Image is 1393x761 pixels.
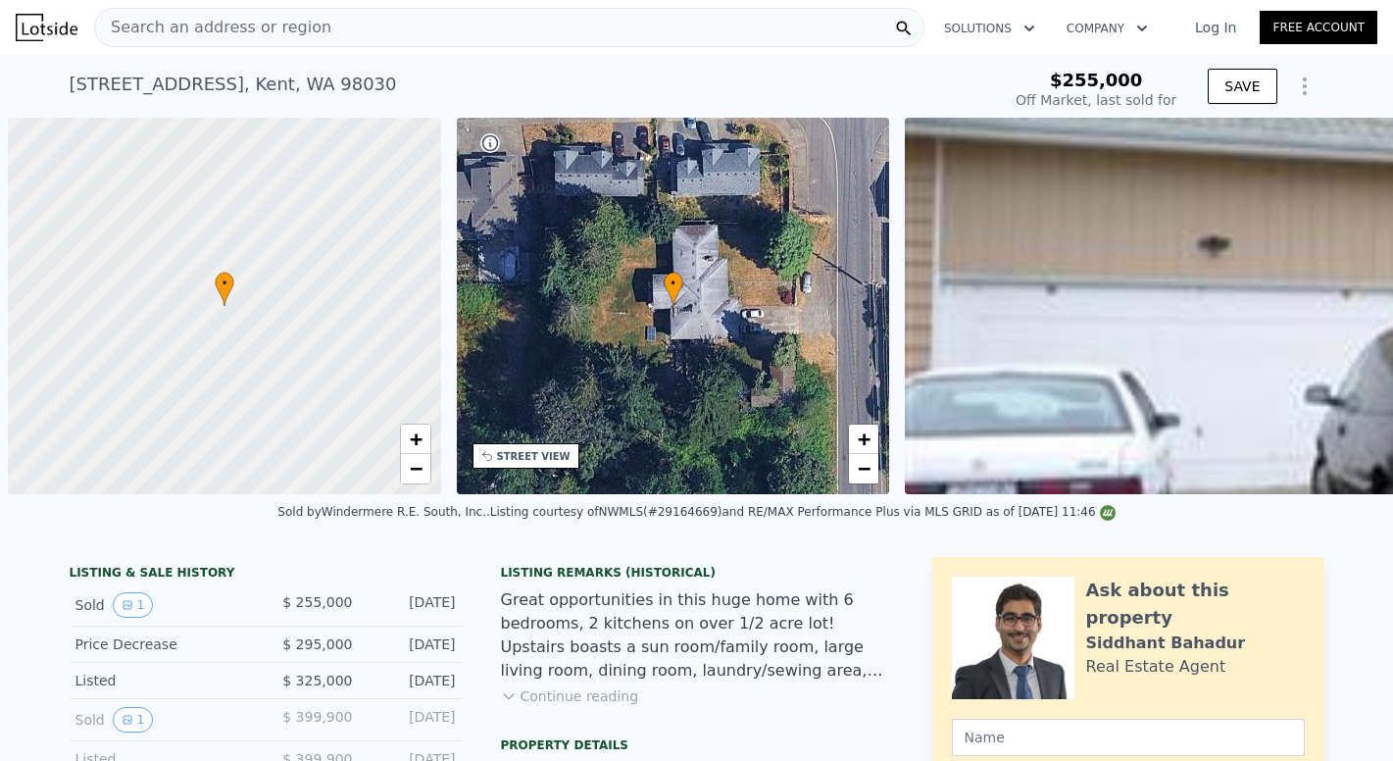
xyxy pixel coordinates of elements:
div: [DATE] [369,671,456,690]
div: Off Market, last sold for [1016,90,1176,110]
span: + [858,427,871,451]
div: [DATE] [369,707,456,733]
a: Zoom in [401,425,430,454]
a: Log In [1171,18,1260,37]
span: • [664,275,683,292]
div: Real Estate Agent [1086,655,1226,679]
span: Search an address or region [95,16,331,39]
span: − [858,456,871,481]
div: Sold [75,592,250,618]
div: Great opportunities in this huge home with 6 bedrooms, 2 kitchens on over 1/2 acre lot! Upstairs ... [501,588,893,683]
button: Continue reading [501,686,639,706]
a: Free Account [1260,11,1377,44]
input: Name [952,719,1305,756]
button: SAVE [1208,69,1276,104]
span: $ 255,000 [282,594,352,610]
div: Siddhant Bahadur [1086,632,1246,655]
div: Listing courtesy of NWMLS (#29164669) and RE/MAX Performance Plus via MLS GRID as of [DATE] 11:46 [490,505,1116,519]
span: − [409,456,422,481]
span: $ 399,900 [282,709,352,725]
img: NWMLS Logo [1100,505,1116,521]
span: $255,000 [1050,70,1143,90]
div: STREET VIEW [497,449,571,464]
div: Price Decrease [75,634,250,654]
span: $ 295,000 [282,636,352,652]
span: • [215,275,234,292]
button: View historical data [113,592,154,618]
div: • [215,272,234,306]
span: + [409,427,422,451]
button: Show Options [1285,67,1324,106]
div: Ask about this property [1086,577,1305,632]
div: • [664,272,683,306]
button: Solutions [928,11,1051,46]
div: Sold by Windermere R.E. South, Inc. . [277,505,489,519]
span: $ 325,000 [282,673,352,688]
a: Zoom in [849,425,878,454]
a: Zoom out [849,454,878,483]
div: [DATE] [369,592,456,618]
div: [DATE] [369,634,456,654]
button: View historical data [113,707,154,733]
button: Company [1051,11,1164,46]
div: Sold [75,707,250,733]
div: Property details [501,737,893,753]
div: [STREET_ADDRESS] , Kent , WA 98030 [70,71,397,98]
div: LISTING & SALE HISTORY [70,565,462,584]
img: Lotside [16,14,77,41]
div: Listed [75,671,250,690]
a: Zoom out [401,454,430,483]
div: Listing Remarks (Historical) [501,565,893,581]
